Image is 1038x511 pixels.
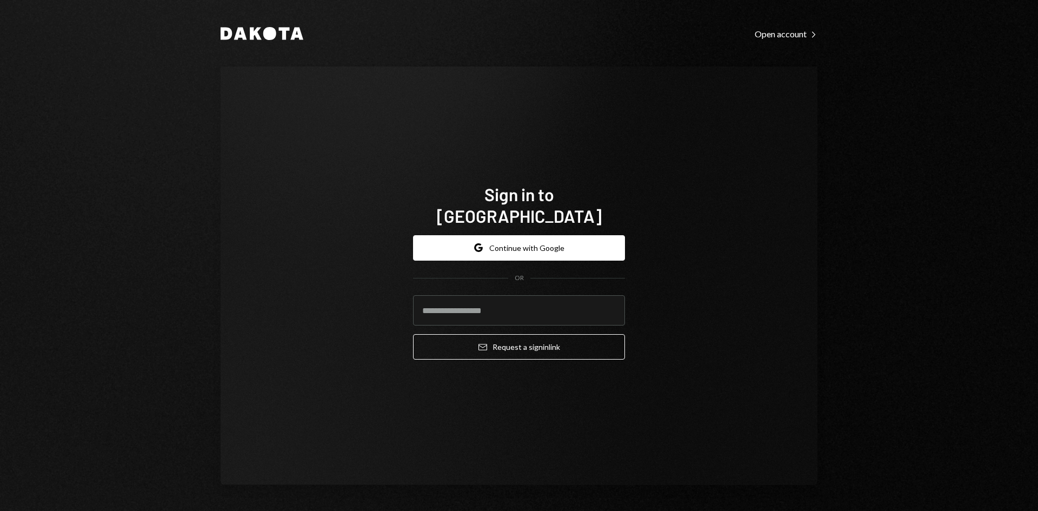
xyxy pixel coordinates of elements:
div: Open account [755,29,817,39]
button: Continue with Google [413,235,625,261]
button: Request a signinlink [413,334,625,360]
h1: Sign in to [GEOGRAPHIC_DATA] [413,183,625,227]
a: Open account [755,28,817,39]
div: OR [515,274,524,283]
